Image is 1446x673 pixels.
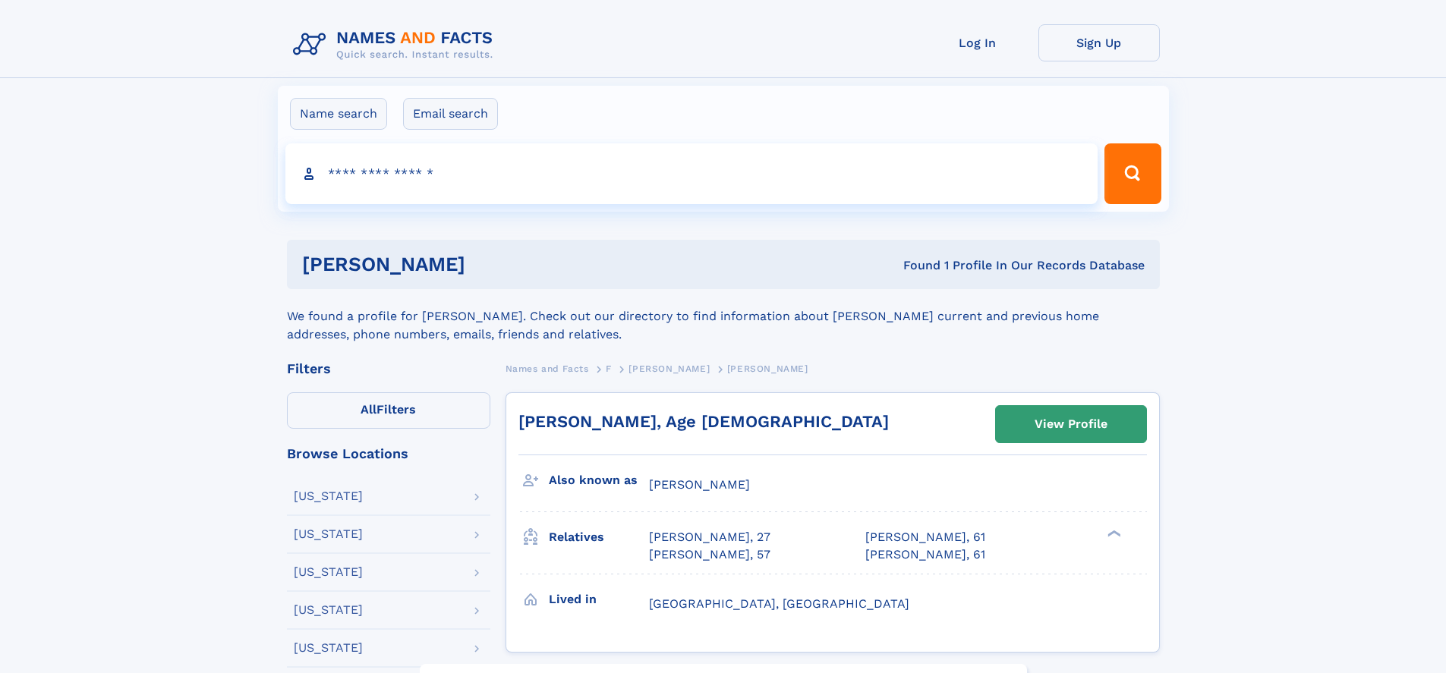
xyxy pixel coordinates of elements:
[917,24,1038,61] a: Log In
[290,98,387,130] label: Name search
[287,24,506,65] img: Logo Names and Facts
[302,255,685,274] h1: [PERSON_NAME]
[606,359,612,378] a: F
[294,490,363,502] div: [US_STATE]
[727,363,808,374] span: [PERSON_NAME]
[294,604,363,616] div: [US_STATE]
[287,362,490,376] div: Filters
[518,412,889,431] a: [PERSON_NAME], Age [DEMOGRAPHIC_DATA]
[649,546,770,563] a: [PERSON_NAME], 57
[287,447,490,461] div: Browse Locations
[506,359,589,378] a: Names and Facts
[403,98,498,130] label: Email search
[294,528,363,540] div: [US_STATE]
[549,524,649,550] h3: Relatives
[1035,407,1107,442] div: View Profile
[606,363,612,374] span: F
[865,546,985,563] a: [PERSON_NAME], 61
[649,477,750,492] span: [PERSON_NAME]
[287,289,1160,344] div: We found a profile for [PERSON_NAME]. Check out our directory to find information about [PERSON_N...
[294,642,363,654] div: [US_STATE]
[649,596,909,611] span: [GEOGRAPHIC_DATA], [GEOGRAPHIC_DATA]
[628,359,710,378] a: [PERSON_NAME]
[996,406,1146,442] a: View Profile
[865,529,985,546] a: [PERSON_NAME], 61
[1104,143,1161,204] button: Search Button
[549,467,649,493] h3: Also known as
[549,587,649,612] h3: Lived in
[285,143,1098,204] input: search input
[1038,24,1160,61] a: Sign Up
[1104,529,1122,539] div: ❯
[684,257,1145,274] div: Found 1 Profile In Our Records Database
[649,529,770,546] a: [PERSON_NAME], 27
[294,566,363,578] div: [US_STATE]
[361,402,376,417] span: All
[287,392,490,429] label: Filters
[628,363,710,374] span: [PERSON_NAME]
